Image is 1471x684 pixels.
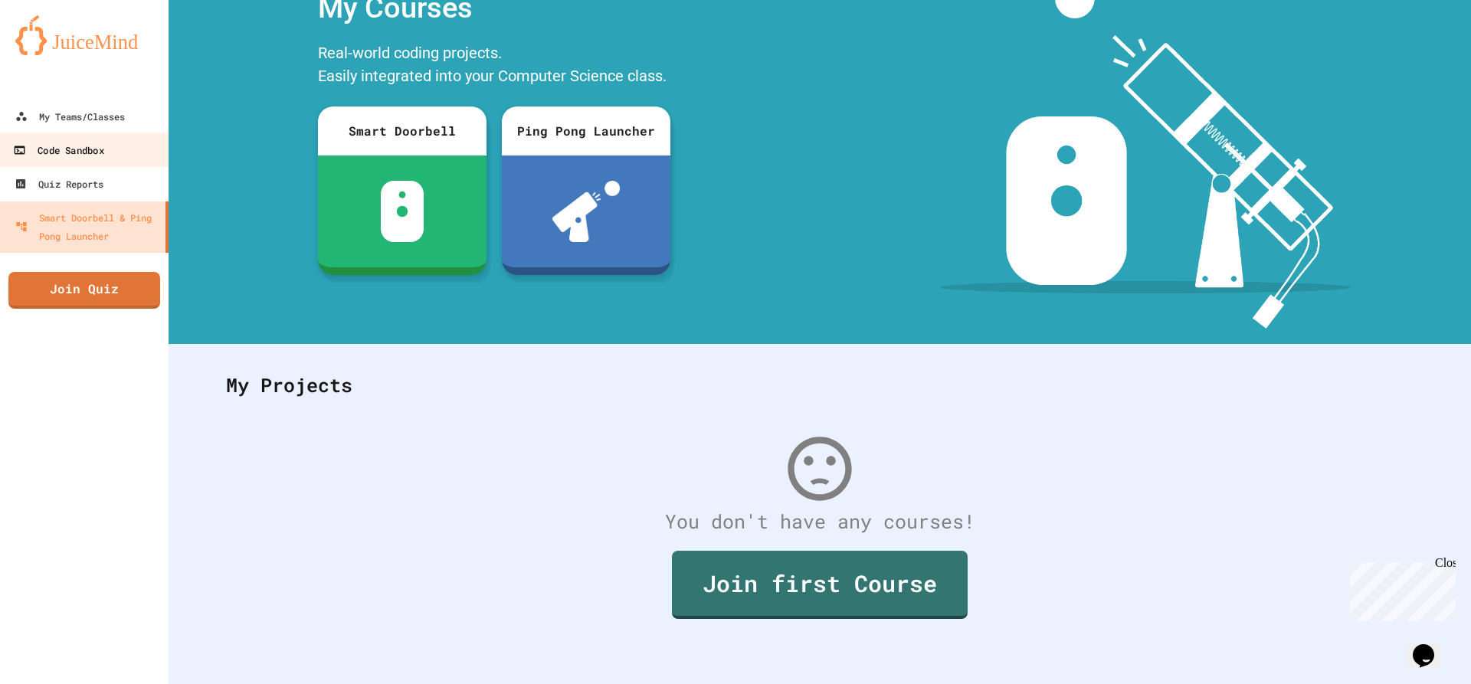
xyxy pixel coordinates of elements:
iframe: chat widget [1407,623,1456,669]
img: logo-orange.svg [15,15,153,55]
img: ppl-with-ball.png [552,181,621,242]
div: Quiz Reports [15,175,103,193]
div: Smart Doorbell & Ping Pong Launcher [15,208,159,245]
div: My Projects [211,355,1429,415]
div: Code Sandbox [13,141,103,160]
img: sdb-white.svg [381,181,424,242]
div: Real-world coding projects. Easily integrated into your Computer Science class. [310,38,678,95]
div: You don't have any courses! [211,507,1429,536]
iframe: chat widget [1344,556,1456,621]
div: My Teams/Classes [15,107,125,126]
div: Ping Pong Launcher [502,106,670,155]
a: Join first Course [672,551,968,619]
a: Join Quiz [8,272,160,309]
div: Chat with us now!Close [6,6,106,97]
div: Smart Doorbell [318,106,487,155]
